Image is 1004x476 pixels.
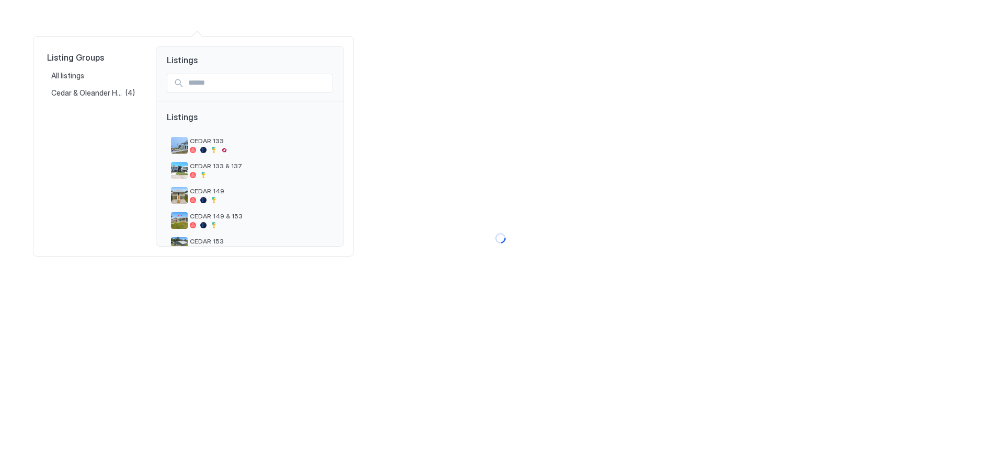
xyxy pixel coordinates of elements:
[171,237,188,254] div: listing image
[51,71,86,80] span: All listings
[190,187,329,195] span: CEDAR 149
[51,88,125,98] span: Cedar & Oleander Homes
[167,112,333,133] span: Listings
[171,162,188,179] div: listing image
[171,187,188,204] div: listing image
[184,74,333,92] input: Input Field
[190,137,329,145] span: CEDAR 133
[171,212,188,229] div: listing image
[190,162,329,170] span: CEDAR 133 & 137
[156,47,344,65] span: Listings
[171,137,188,154] div: listing image
[190,212,329,220] span: CEDAR 149 & 153
[125,88,135,98] span: (4)
[47,52,139,63] span: Listing Groups
[190,237,329,245] span: CEDAR 153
